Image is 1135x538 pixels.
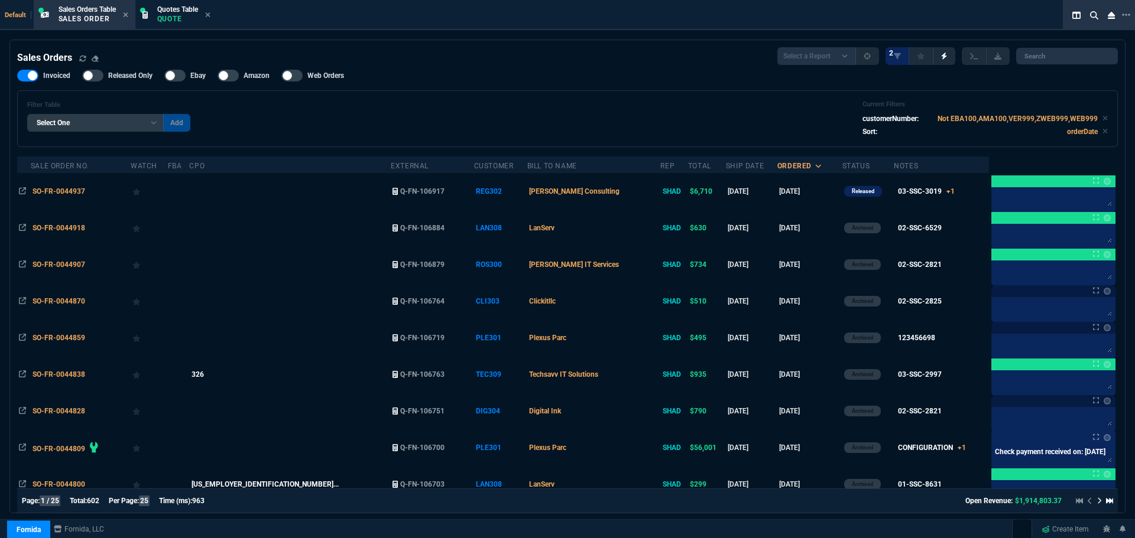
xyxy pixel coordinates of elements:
[19,297,26,305] nx-icon: Open In Opposite Panel
[660,466,688,503] td: SHAD
[43,71,70,80] span: Invoiced
[19,480,26,488] nx-icon: Open In Opposite Panel
[33,445,85,453] span: SO-FR-0044809
[660,246,688,283] td: SHAD
[527,161,577,171] div: Bill To Name
[40,495,60,506] span: 1 / 25
[17,51,72,65] h4: Sales Orders
[894,161,918,171] div: Notes
[660,283,688,319] td: SHAD
[777,393,842,429] td: [DATE]
[157,14,198,24] p: Quote
[852,370,873,379] p: Archived
[938,115,1098,123] code: Not EBA100,AMA100,VER999,ZWEB999,WEB999
[529,444,566,452] span: Plexus Parc
[108,71,153,80] span: Released Only
[898,369,942,380] div: 03-SSC-2997
[1085,8,1103,22] nx-icon: Search
[132,403,166,419] div: Add to Watchlist
[33,260,85,269] span: SO-FR-0044907
[205,11,210,20] nx-icon: Close Tab
[474,429,527,466] td: PLE301
[529,297,556,305] span: Clickitllc
[1015,497,1062,505] span: $1,914,803.37
[474,246,527,283] td: ROS300
[898,406,942,416] div: 02-SSC-2821
[244,71,270,80] span: Amazon
[688,393,726,429] td: $790
[852,223,873,233] p: Archived
[5,11,31,19] span: Default
[852,296,873,306] p: Archived
[19,444,26,452] nx-icon: Open In Opposite Panel
[688,466,726,503] td: $299
[777,429,842,466] td: [DATE]
[688,319,726,356] td: $495
[192,369,389,380] nx-fornida-value: 326
[19,187,26,195] nx-icon: Open In Opposite Panel
[777,173,842,210] td: [DATE]
[132,293,166,309] div: Add to Watchlist
[852,333,873,343] p: Archived
[898,223,942,233] div: 02-SSC-6529
[400,334,445,342] span: Q-FN-106719
[898,186,955,197] div: 03-SSC-3019+1
[474,210,527,246] td: LAN308
[852,443,873,452] p: Archived
[33,297,85,305] span: SO-FR-0044870
[529,187,620,195] span: [PERSON_NAME] Consulting
[852,260,873,269] p: Archived
[726,393,777,429] td: [DATE]
[726,161,764,171] div: Ship Date
[33,370,85,379] span: SO-FR-0044838
[688,429,726,466] td: $56,001
[726,356,777,393] td: [DATE]
[19,407,26,415] nx-icon: Open In Opposite Panel
[189,161,205,171] div: CPO
[965,497,1013,505] span: Open Revenue:
[132,330,166,346] div: Add to Watchlist
[688,356,726,393] td: $935
[726,246,777,283] td: [DATE]
[889,48,893,58] span: 2
[474,393,527,429] td: DIG304
[529,334,566,342] span: Plexus Parc
[159,497,192,505] span: Time (ms):
[777,356,842,393] td: [DATE]
[400,224,445,232] span: Q-FN-106884
[1016,48,1118,64] input: Search
[777,283,842,319] td: [DATE]
[19,334,26,342] nx-icon: Open In Opposite Panel
[400,297,445,305] span: Q-FN-106764
[660,393,688,429] td: SHAD
[50,524,108,534] a: msbcCompanyName
[391,161,429,171] div: External
[688,283,726,319] td: $510
[132,256,166,273] div: Add to Watchlist
[33,187,85,195] span: SO-FR-0044937
[33,480,85,488] span: SO-FR-0044800
[70,497,87,505] span: Total:
[400,370,445,379] span: Q-FN-106763
[862,126,877,137] p: Sort:
[19,224,26,232] nx-icon: Open In Opposite Panel
[33,224,85,232] span: SO-FR-0044918
[474,356,527,393] td: TEC309
[852,406,873,416] p: Archived
[474,173,527,210] td: REG302
[192,370,204,379] span: 326
[87,497,99,505] span: 602
[27,101,190,109] h6: Filter Table
[660,161,674,171] div: Rep
[726,210,777,246] td: [DATE]
[529,407,561,415] span: Digital Ink
[59,14,116,24] p: Sales Order
[132,183,166,200] div: Add to Watchlist
[307,71,344,80] span: Web Orders
[192,480,339,488] span: [US_EMPLOYER_IDENTIFICATION_NUMBER]...
[726,319,777,356] td: [DATE]
[852,480,873,489] p: Archived
[862,113,919,124] p: customerNumber:
[660,173,688,210] td: SHAD
[33,407,85,415] span: SO-FR-0044828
